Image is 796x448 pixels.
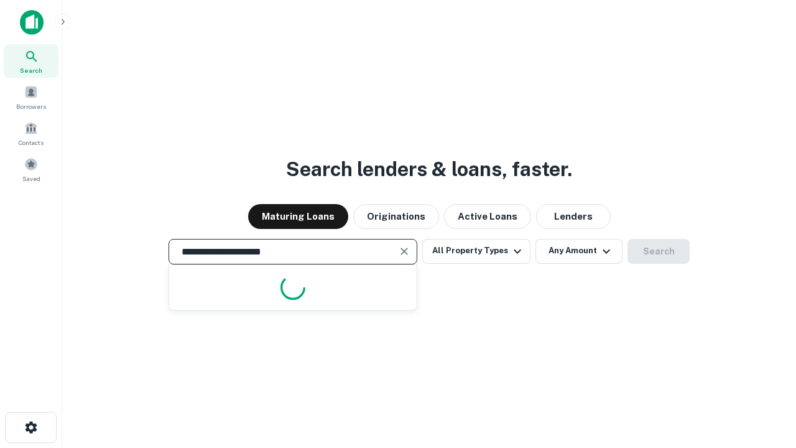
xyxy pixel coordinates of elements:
[4,116,58,150] a: Contacts
[248,204,348,229] button: Maturing Loans
[734,348,796,408] iframe: Chat Widget
[353,204,439,229] button: Originations
[286,154,572,184] h3: Search lenders & loans, faster.
[20,10,44,35] img: capitalize-icon.png
[4,80,58,114] a: Borrowers
[422,239,530,264] button: All Property Types
[4,152,58,186] a: Saved
[20,65,42,75] span: Search
[444,204,531,229] button: Active Loans
[16,101,46,111] span: Borrowers
[535,239,622,264] button: Any Amount
[4,44,58,78] a: Search
[536,204,611,229] button: Lenders
[19,138,44,147] span: Contacts
[396,243,413,260] button: Clear
[22,174,40,184] span: Saved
